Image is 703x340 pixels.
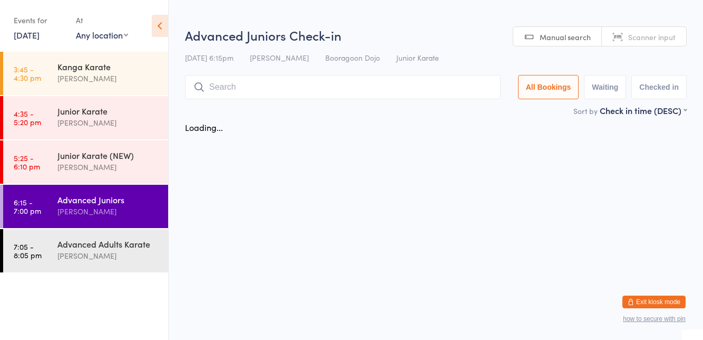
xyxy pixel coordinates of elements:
[623,315,686,323] button: how to secure with pin
[584,75,626,99] button: Waiting
[14,12,65,29] div: Events for
[57,194,159,205] div: Advanced Juniors
[396,52,439,63] span: Junior Karate
[185,121,223,133] div: Loading...
[600,105,687,116] div: Check in time (DESC)
[325,52,380,63] span: Booragoon Dojo
[518,75,579,99] button: All Bookings
[14,29,40,41] a: [DATE]
[57,250,159,262] div: [PERSON_NAME]
[57,105,159,117] div: Junior Karate
[14,198,41,215] time: 6:15 - 7:00 pm
[14,154,40,171] time: 5:25 - 6:10 pm
[76,12,128,29] div: At
[185,26,687,44] h2: Advanced Juniors Check-in
[185,75,501,99] input: Search
[3,52,168,95] a: 3:45 -4:30 pmKanga Karate[PERSON_NAME]
[3,96,168,139] a: 4:35 -5:20 pmJunior Karate[PERSON_NAME]
[57,205,159,218] div: [PERSON_NAME]
[631,75,687,99] button: Checked in
[185,52,233,63] span: [DATE] 6:15pm
[250,52,309,63] span: [PERSON_NAME]
[3,140,168,184] a: 5:25 -6:10 pmJunior Karate (NEW)[PERSON_NAME]
[57,161,159,173] div: [PERSON_NAME]
[540,32,591,42] span: Manual search
[3,229,168,272] a: 7:05 -8:05 pmAdvanced Adults Karate[PERSON_NAME]
[622,296,686,308] button: Exit kiosk mode
[57,149,159,161] div: Junior Karate (NEW)
[14,109,41,126] time: 4:35 - 5:20 pm
[573,106,598,116] label: Sort by
[76,29,128,41] div: Any location
[57,72,159,84] div: [PERSON_NAME]
[14,242,42,259] time: 7:05 - 8:05 pm
[57,238,159,250] div: Advanced Adults Karate
[57,117,159,129] div: [PERSON_NAME]
[3,185,168,228] a: 6:15 -7:00 pmAdvanced Juniors[PERSON_NAME]
[57,61,159,72] div: Kanga Karate
[628,32,676,42] span: Scanner input
[14,65,41,82] time: 3:45 - 4:30 pm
